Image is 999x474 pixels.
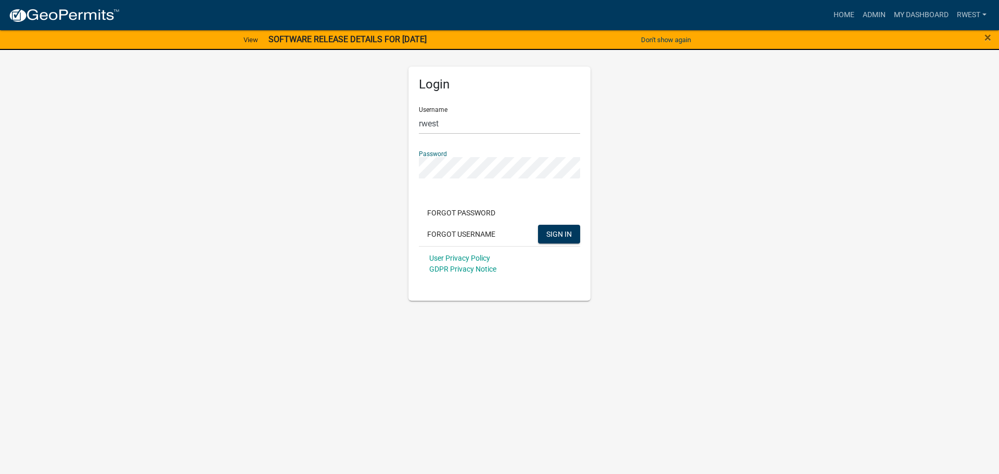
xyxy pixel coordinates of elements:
strong: SOFTWARE RELEASE DETAILS FOR [DATE] [268,34,427,44]
a: My Dashboard [890,5,953,25]
a: User Privacy Policy [429,254,490,262]
span: SIGN IN [546,229,572,238]
button: Forgot Username [419,225,504,244]
a: Admin [859,5,890,25]
h5: Login [419,77,580,92]
a: View [239,31,262,48]
a: Home [829,5,859,25]
button: Don't show again [637,31,695,48]
button: SIGN IN [538,225,580,244]
a: rwest [953,5,991,25]
span: × [984,30,991,45]
button: Forgot Password [419,203,504,222]
button: Close [984,31,991,44]
a: GDPR Privacy Notice [429,265,496,273]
